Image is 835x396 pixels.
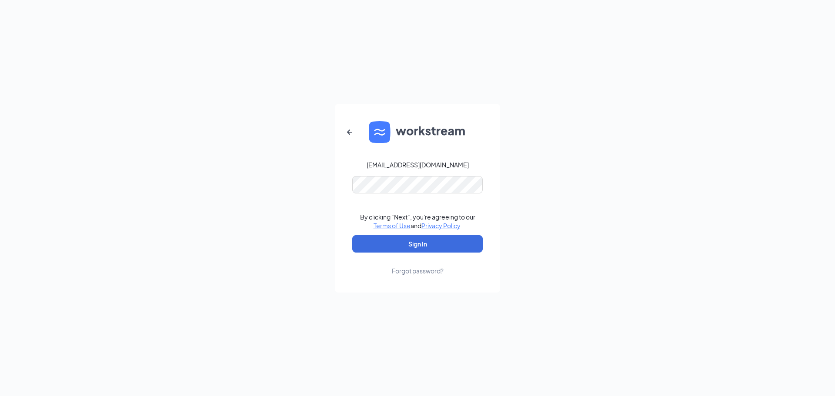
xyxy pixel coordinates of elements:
[344,127,355,137] svg: ArrowLeftNew
[360,213,475,230] div: By clicking "Next", you're agreeing to our and .
[367,160,469,169] div: [EMAIL_ADDRESS][DOMAIN_NAME]
[421,222,460,230] a: Privacy Policy
[369,121,466,143] img: WS logo and Workstream text
[392,266,444,275] div: Forgot password?
[339,122,360,143] button: ArrowLeftNew
[392,253,444,275] a: Forgot password?
[374,222,411,230] a: Terms of Use
[352,235,483,253] button: Sign In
